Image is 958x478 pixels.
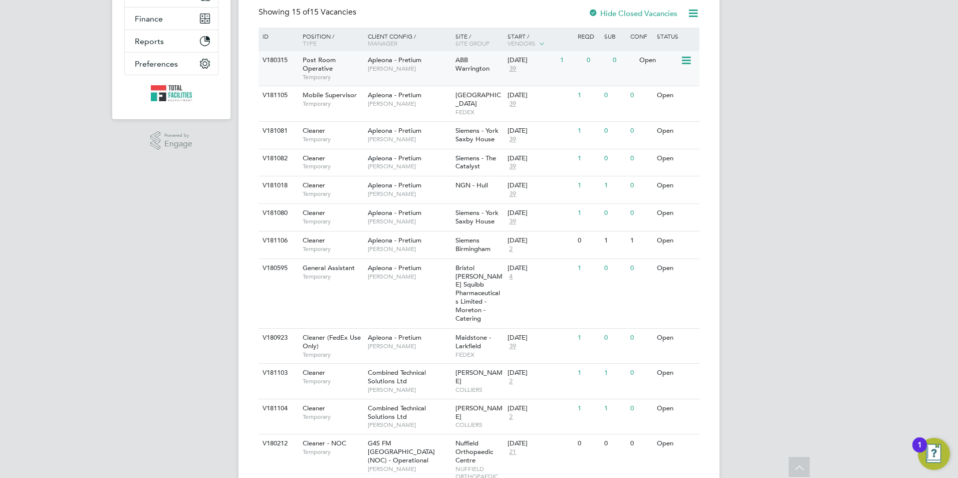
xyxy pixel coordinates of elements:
div: 1 [575,122,601,140]
div: 1 [575,204,601,222]
div: V180212 [260,434,295,453]
div: 1 [628,231,654,250]
span: Temporary [303,413,363,421]
div: [DATE] [508,127,573,135]
div: V181105 [260,86,295,105]
span: Siemens - York Saxby House [455,208,499,225]
span: Mobile Supervisor [303,91,357,99]
span: 39 [508,100,518,108]
span: Temporary [303,273,363,281]
span: Reports [135,37,164,46]
div: 0 [575,434,601,453]
div: Sub [602,28,628,45]
span: Combined Technical Solutions Ltd [368,368,426,385]
span: Temporary [303,245,363,253]
div: Open [654,231,698,250]
div: V180315 [260,51,295,70]
span: [PERSON_NAME] [455,404,503,421]
div: [DATE] [508,369,573,377]
div: 0 [628,399,654,418]
div: [DATE] [508,236,573,245]
div: V180595 [260,259,295,278]
div: 0 [628,329,654,347]
div: Start / [505,28,575,53]
span: 39 [508,190,518,198]
span: Apleona - Pretium [368,333,421,342]
span: Apleona - Pretium [368,208,421,217]
img: tfrecruitment-logo-retina.png [151,85,192,101]
div: Status [654,28,698,45]
span: G4S FM [GEOGRAPHIC_DATA] (NOC) - Operational [368,439,435,464]
span: 15 of [292,7,310,17]
span: [PERSON_NAME] [368,162,450,170]
span: Cleaner [303,126,325,135]
div: V181018 [260,176,295,195]
span: Cleaner [303,181,325,189]
span: Siemens - The Catalyst [455,154,496,171]
span: Temporary [303,351,363,359]
span: [GEOGRAPHIC_DATA] [455,91,501,108]
div: Open [654,176,698,195]
span: [PERSON_NAME] [368,465,450,473]
div: 1 [575,329,601,347]
div: 1 [575,176,601,195]
div: 0 [602,86,628,105]
span: Cleaner [303,404,325,412]
span: Site Group [455,39,490,47]
span: Type [303,39,317,47]
span: [PERSON_NAME] [368,135,450,143]
span: COLLIERS [455,421,503,429]
span: 39 [508,217,518,226]
div: 0 [602,122,628,140]
span: [PERSON_NAME] [455,368,503,385]
div: Open [654,434,698,453]
div: 0 [628,122,654,140]
div: [DATE] [508,264,573,273]
div: 1 [575,149,601,168]
span: Cleaner (FedEx Use Only) [303,333,361,350]
span: Cleaner [303,236,325,245]
div: [DATE] [508,56,555,65]
button: Preferences [125,53,218,75]
span: Post Room Operative [303,56,336,73]
div: 0 [610,51,636,70]
div: [DATE] [508,154,573,163]
button: Reports [125,30,218,52]
span: NGN - Hull [455,181,488,189]
span: Powered by [164,131,192,140]
div: [DATE] [508,334,573,342]
span: Maidstone - Larkfield [455,333,491,350]
label: Hide Closed Vacancies [588,9,677,18]
span: Siemens Birmingham [455,236,491,253]
span: Temporary [303,448,363,456]
div: Open [637,51,680,70]
span: Siemens - York Saxby House [455,126,499,143]
span: Cleaner [303,368,325,377]
div: V181103 [260,364,295,382]
div: Showing [259,7,358,18]
span: [PERSON_NAME] [368,342,450,350]
div: V181082 [260,149,295,168]
div: ID [260,28,295,45]
span: 2 [508,245,514,254]
span: Temporary [303,190,363,198]
span: Temporary [303,135,363,143]
div: Reqd [575,28,601,45]
span: [PERSON_NAME] [368,245,450,253]
div: [DATE] [508,439,573,448]
div: Open [654,399,698,418]
span: 21 [508,448,518,456]
span: Manager [368,39,397,47]
div: Position / [295,28,365,52]
span: Temporary [303,73,363,81]
span: 39 [508,135,518,144]
div: [DATE] [508,209,573,217]
span: Cleaner [303,208,325,217]
span: Combined Technical Solutions Ltd [368,404,426,421]
span: [PERSON_NAME] [368,386,450,394]
button: Open Resource Center, 1 new notification [918,438,950,470]
span: 39 [508,65,518,73]
div: 0 [628,259,654,278]
span: [PERSON_NAME] [368,190,450,198]
span: Cleaner [303,154,325,162]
